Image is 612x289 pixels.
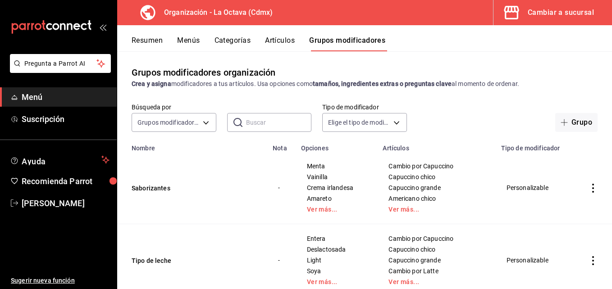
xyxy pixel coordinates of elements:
span: Capuccino grande [388,185,484,191]
span: Amareto [307,195,366,202]
span: Grupos modificadores [137,118,200,127]
span: Menú [22,91,110,103]
span: Recomienda Parrot [22,175,110,187]
span: Suscripción [22,113,110,125]
a: Ver más... [307,206,366,212]
span: Capuccino chico [388,246,484,253]
span: Sugerir nueva función [11,276,110,285]
span: Cambio por Capuccino [388,235,484,242]
div: navigation tabs [132,36,612,51]
span: Capuccino chico [388,174,484,180]
th: Nombre [117,139,267,152]
span: Pregunta a Parrot AI [24,59,97,68]
span: Vainilla [307,174,366,180]
td: Personalizable [496,152,574,224]
strong: Crea y asigna [132,80,171,87]
button: Saborizantes [132,184,240,193]
span: Ayuda [22,154,98,165]
a: Pregunta a Parrot AI [6,65,111,75]
th: Opciones [296,139,378,152]
button: Artículos [265,36,295,51]
span: Crema irlandesa [307,185,366,191]
span: Americano chico [388,195,484,202]
span: Cambio por Latte [388,268,484,274]
span: Menta [307,163,366,169]
span: Cambio por Capuccino [388,163,484,169]
button: actions [589,256,598,265]
button: Resumen [132,36,163,51]
span: Light [307,257,366,263]
th: Nota [267,139,296,152]
th: Tipo de modificador [496,139,574,152]
span: Capuccino grande [388,257,484,263]
button: actions [589,184,598,193]
span: Deslactosada [307,246,366,253]
input: Buscar [246,113,312,131]
a: Ver más... [388,206,484,212]
div: Grupos modificadores organización [132,66,275,79]
label: Búsqueda por [132,104,216,110]
button: Pregunta a Parrot AI [10,54,111,73]
button: Categorías [215,36,251,51]
label: Tipo de modificador [322,104,407,110]
button: Grupos modificadores [309,36,385,51]
h3: Organización - La Octava (Cdmx) [157,7,273,18]
button: Tipo de leche [132,256,240,265]
span: Soya [307,268,366,274]
strong: tamaños, ingredientes extras o preguntas clave [313,80,452,87]
button: Menús [177,36,200,51]
div: Cambiar a sucursal [528,6,594,19]
button: Grupo [555,113,598,132]
span: Entera [307,235,366,242]
span: Elige el tipo de modificador [328,118,390,127]
td: - [267,152,296,224]
a: Ver más... [388,279,484,285]
span: [PERSON_NAME] [22,197,110,209]
button: open_drawer_menu [99,23,106,31]
div: modificadores a tus artículos. Usa opciones como al momento de ordenar. [132,79,598,89]
a: Ver más... [307,279,366,285]
th: Artículos [377,139,495,152]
